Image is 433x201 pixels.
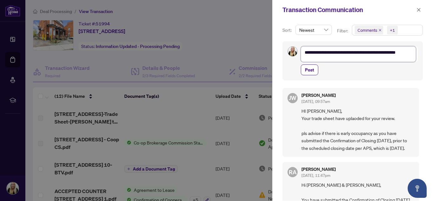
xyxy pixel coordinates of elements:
[337,27,349,34] p: Filter:
[378,29,382,32] span: close
[358,27,377,33] span: Comments
[301,99,330,104] span: [DATE], 09:57am
[390,27,395,33] div: +1
[301,167,336,171] h5: [PERSON_NAME]
[301,93,336,97] h5: [PERSON_NAME]
[289,168,297,177] span: RA
[282,27,293,34] p: Sort:
[301,107,414,152] span: HI [PERSON_NAME], Your trade sheet have uplaoded for your review. pls advise if there is early oc...
[288,47,297,56] img: Profile Icon
[289,93,296,102] span: JW
[305,65,314,75] span: Post
[355,26,383,35] span: Comments
[417,8,421,12] span: close
[301,173,330,178] span: [DATE], 11:47pm
[301,64,318,75] button: Post
[408,179,427,198] button: Open asap
[299,25,328,35] span: Newest
[282,5,415,15] div: Transaction Communication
